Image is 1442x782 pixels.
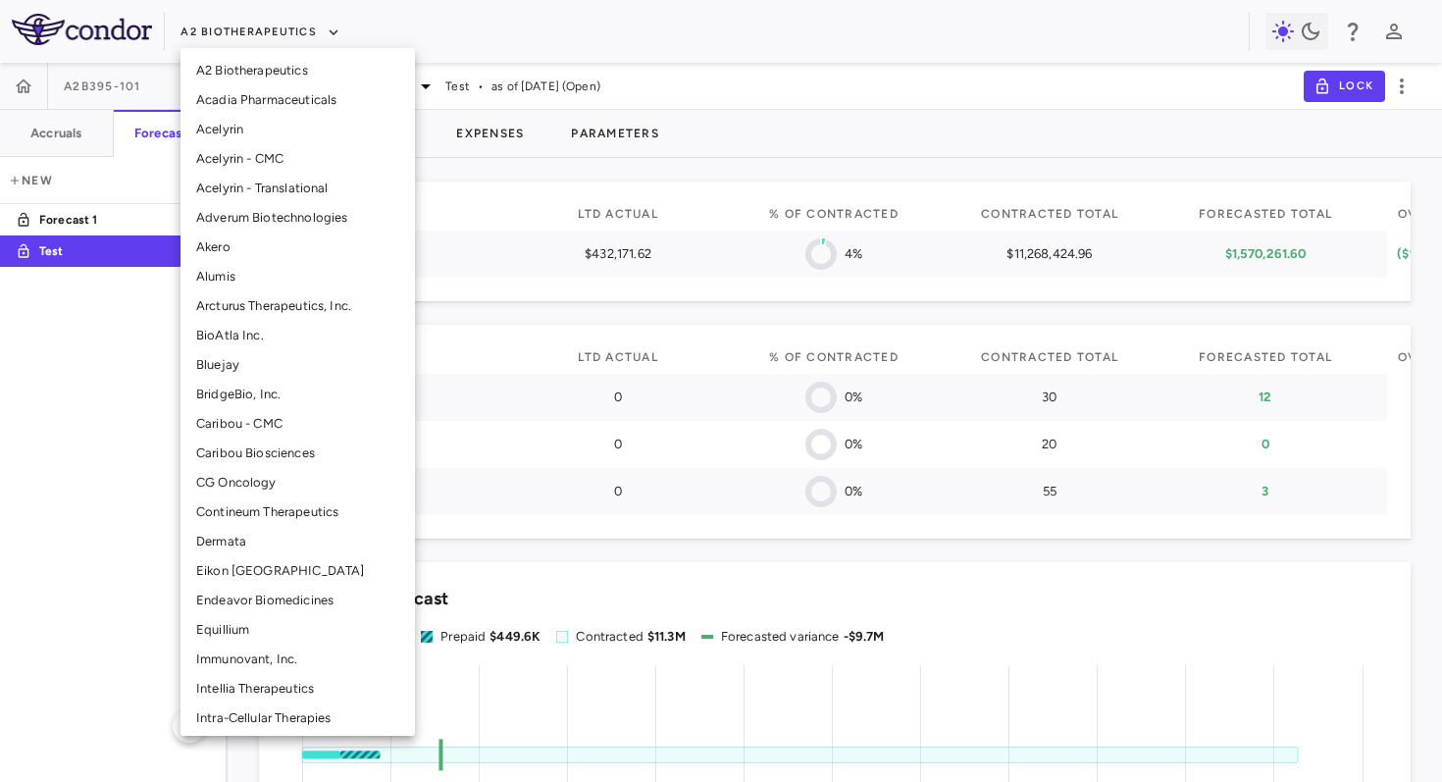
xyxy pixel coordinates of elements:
li: Acelyrin - CMC [180,144,415,174]
li: Acelyrin [180,115,415,144]
li: Intra-Cellular Therapies [180,704,415,733]
li: BridgeBio, Inc. [180,380,415,409]
li: Caribou Biosciences [180,439,415,468]
li: Dermata [180,527,415,556]
li: Alumis [180,262,415,291]
li: IntraBio [180,733,415,762]
li: Arcturus Therapeutics, Inc. [180,291,415,321]
li: Bluejay [180,350,415,380]
li: Intellia Therapeutics [180,674,415,704]
li: Akero [180,233,415,262]
li: Endeavor Biomedicines [180,586,415,615]
li: CG Oncology [180,468,415,497]
li: Eikon [GEOGRAPHIC_DATA] [180,556,415,586]
li: Acelyrin - Translational [180,174,415,203]
li: BioAtla Inc. [180,321,415,350]
li: Immunovant, Inc. [180,645,415,674]
li: Contineum Therapeutics [180,497,415,527]
li: A2 Biotherapeutics [180,56,415,85]
li: Acadia Pharmaceuticals [180,85,415,115]
li: Caribou - CMC [180,409,415,439]
li: Adverum Biotechnologies [180,203,415,233]
li: Equillium [180,615,415,645]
